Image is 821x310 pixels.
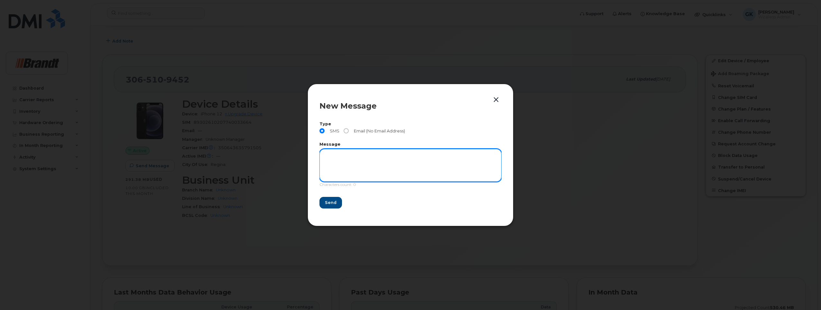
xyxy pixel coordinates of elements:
[319,197,342,208] button: Send
[325,199,337,206] span: Send
[319,182,502,191] div: Characters count: 0
[344,128,349,133] input: Email (No Email Address)
[319,142,502,147] label: Message
[319,122,502,126] label: Type
[327,128,339,133] span: SMS
[319,102,502,110] div: New Message
[319,128,325,133] input: SMS
[351,128,405,133] span: Email (No Email Address)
